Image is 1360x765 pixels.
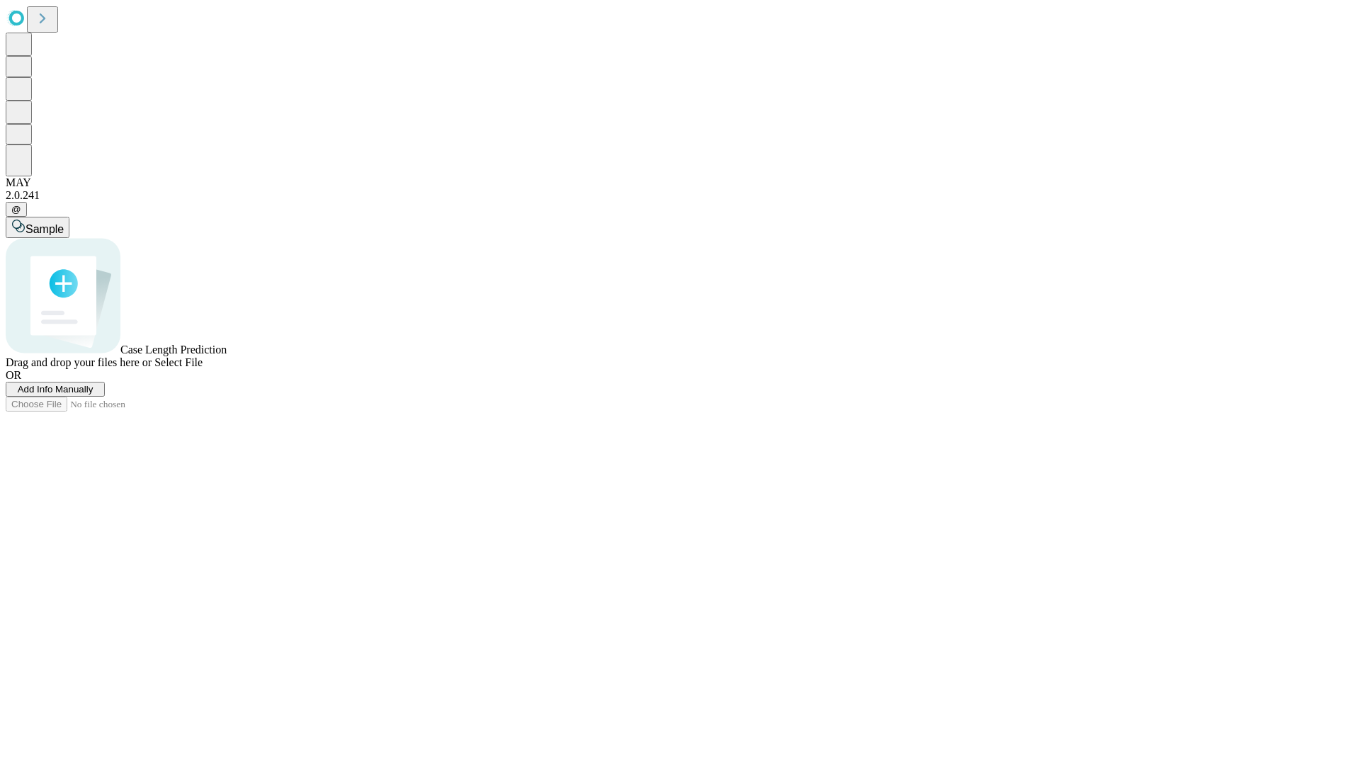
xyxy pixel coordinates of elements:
span: OR [6,369,21,381]
button: @ [6,202,27,217]
span: Select File [154,356,203,368]
div: MAY [6,176,1354,189]
span: Drag and drop your files here or [6,356,152,368]
button: Add Info Manually [6,382,105,397]
span: @ [11,204,21,215]
button: Sample [6,217,69,238]
div: 2.0.241 [6,189,1354,202]
span: Case Length Prediction [120,344,227,356]
span: Sample [25,223,64,235]
span: Add Info Manually [18,384,93,395]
